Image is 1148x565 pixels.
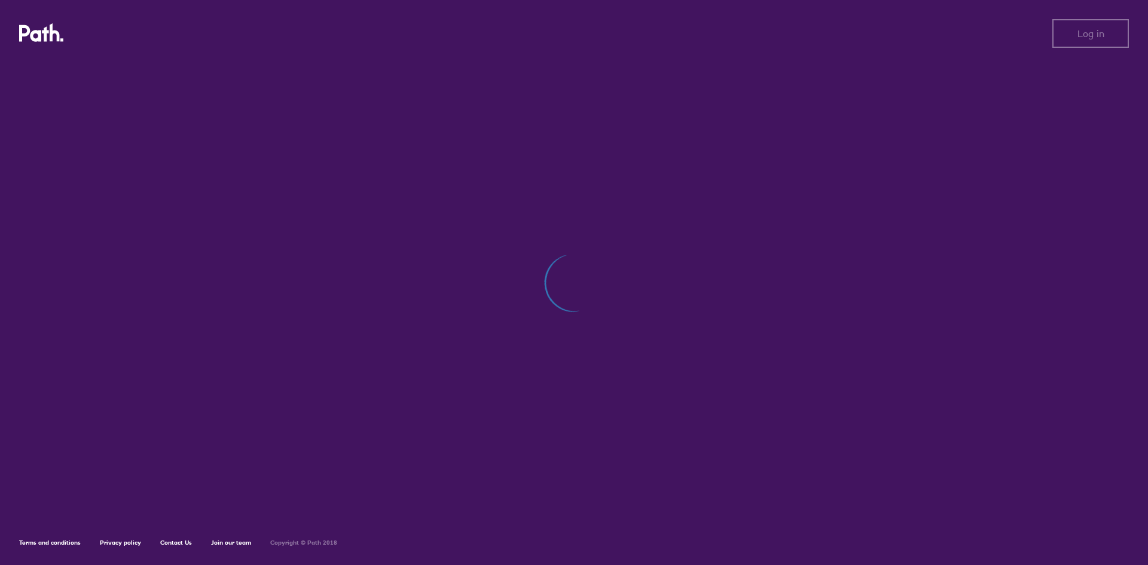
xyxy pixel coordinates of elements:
h6: Copyright © Path 2018 [270,539,337,546]
a: Privacy policy [100,539,141,546]
a: Contact Us [160,539,192,546]
a: Terms and conditions [19,539,81,546]
a: Join our team [211,539,251,546]
span: Log in [1077,28,1104,39]
button: Log in [1052,19,1129,48]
